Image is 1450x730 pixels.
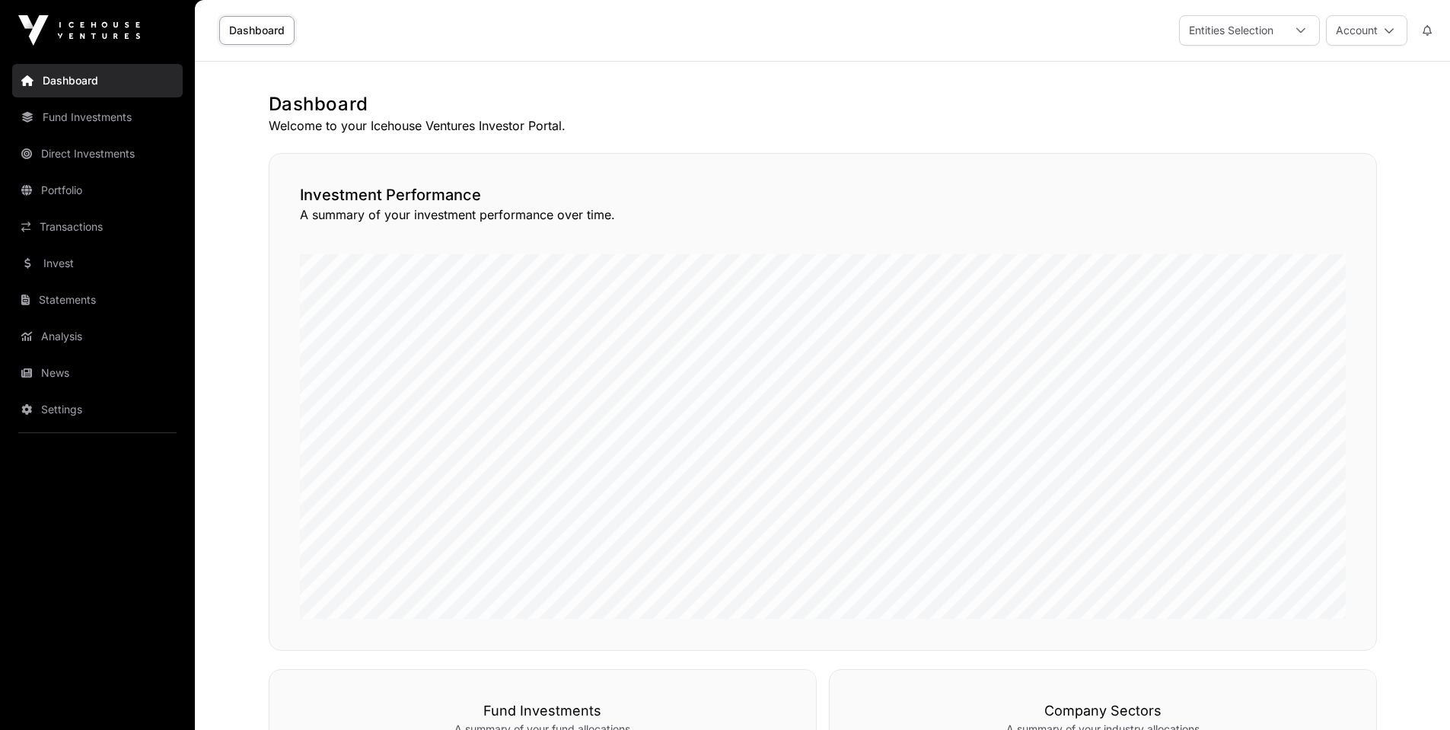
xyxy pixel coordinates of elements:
[18,15,140,46] img: Icehouse Ventures Logo
[1180,16,1283,45] div: Entities Selection
[12,393,183,426] a: Settings
[300,206,1346,224] p: A summary of your investment performance over time.
[12,64,183,97] a: Dashboard
[269,92,1377,116] h1: Dashboard
[1326,15,1407,46] button: Account
[269,116,1377,135] p: Welcome to your Icehouse Ventures Investor Portal.
[12,283,183,317] a: Statements
[12,174,183,207] a: Portfolio
[12,100,183,134] a: Fund Investments
[12,320,183,353] a: Analysis
[12,247,183,280] a: Invest
[12,356,183,390] a: News
[12,210,183,244] a: Transactions
[12,137,183,171] a: Direct Investments
[860,700,1346,722] h3: Company Sectors
[300,700,786,722] h3: Fund Investments
[300,184,1346,206] h2: Investment Performance
[219,16,295,45] a: Dashboard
